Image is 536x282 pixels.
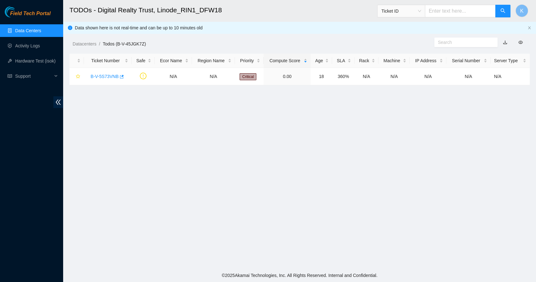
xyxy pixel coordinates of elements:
[99,41,100,46] span: /
[500,8,505,14] span: search
[76,74,80,79] span: star
[354,68,378,85] td: N/A
[5,6,32,17] img: Akamai Technologies
[527,26,531,30] button: close
[410,68,446,85] td: N/A
[91,74,119,79] a: B-V-5S73VNB
[518,40,523,45] span: eye
[73,71,80,81] button: star
[491,68,530,85] td: N/A
[438,39,489,46] input: Search
[425,5,496,17] input: Enter text here...
[63,269,536,282] footer: © 2025 Akamai Technologies, Inc. All Rights Reserved. Internal and Confidential.
[520,7,524,15] span: K
[378,68,410,85] td: N/A
[10,11,51,17] span: Field Tech Portal
[73,41,96,46] a: Datacenters
[446,68,491,85] td: N/A
[495,5,510,17] button: search
[311,68,332,85] td: 18
[15,70,52,82] span: Support
[240,73,256,80] span: Critical
[515,4,528,17] button: K
[15,28,41,33] a: Data Centers
[498,37,512,47] button: download
[15,43,40,48] a: Activity Logs
[155,68,192,85] td: N/A
[264,68,311,85] td: 0.00
[5,11,51,20] a: Akamai TechnologiesField Tech Portal
[103,41,146,46] a: Todos (B-V-45JGK7Z)
[192,68,235,85] td: N/A
[15,58,56,63] a: Hardware Test (isok)
[332,68,354,85] td: 360%
[8,74,12,78] span: read
[140,73,146,79] span: exclamation-circle
[53,96,63,108] span: double-left
[381,6,421,16] span: Ticket ID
